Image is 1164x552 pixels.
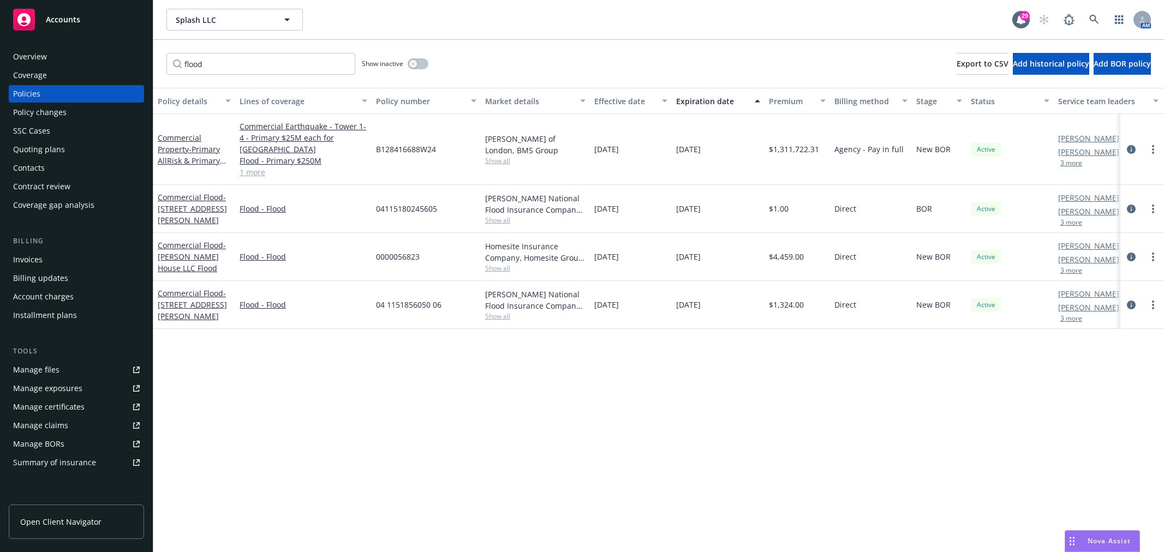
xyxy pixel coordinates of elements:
[9,454,144,471] a: Summary of insurance
[13,141,65,158] div: Quoting plans
[158,192,227,225] span: - [STREET_ADDRESS][PERSON_NAME]
[594,251,619,262] span: [DATE]
[676,143,701,155] span: [DATE]
[1058,192,1119,203] a: [PERSON_NAME]
[9,417,144,434] a: Manage claims
[975,145,997,154] span: Active
[9,196,144,214] a: Coverage gap analysis
[166,53,355,75] input: Filter by keyword...
[957,53,1008,75] button: Export to CSV
[9,159,144,177] a: Contacts
[1147,202,1160,215] a: more
[240,203,367,214] a: Flood - Flood
[9,251,144,268] a: Invoices
[9,269,144,287] a: Billing updates
[158,192,227,225] a: Commercial Flood
[13,361,59,379] div: Manage files
[769,95,814,107] div: Premium
[20,516,102,527] span: Open Client Navigator
[13,454,96,471] div: Summary of insurance
[1033,9,1055,31] a: Start snowing
[975,300,997,310] span: Active
[1108,9,1130,31] a: Switch app
[916,251,951,262] span: New BOR
[1058,254,1119,265] a: [PERSON_NAME]
[1125,202,1138,215] a: circleInformation
[485,193,586,215] div: [PERSON_NAME] National Flood Insurance Company, [PERSON_NAME] Flood
[9,236,144,247] div: Billing
[158,240,226,273] a: Commercial Flood
[1083,9,1105,31] a: Search
[158,133,226,189] a: Commercial Property
[158,288,227,321] a: Commercial Flood
[1058,288,1119,299] a: [PERSON_NAME]
[971,95,1037,107] div: Status
[9,67,144,84] a: Coverage
[1058,133,1119,144] a: [PERSON_NAME]
[9,85,144,103] a: Policies
[1058,95,1147,107] div: Service team leaders
[485,215,586,225] span: Show all
[975,204,997,214] span: Active
[13,417,68,434] div: Manage claims
[240,251,367,262] a: Flood - Flood
[153,88,235,114] button: Policy details
[1060,160,1082,166] button: 3 more
[9,4,144,35] a: Accounts
[676,251,701,262] span: [DATE]
[1013,53,1089,75] button: Add historical policy
[46,15,80,24] span: Accounts
[1125,250,1138,263] a: circleInformation
[485,95,574,107] div: Market details
[9,493,144,504] div: Analytics hub
[240,166,367,178] a: 1 more
[13,196,94,214] div: Coverage gap analysis
[769,143,819,155] span: $1,311,722.31
[9,307,144,324] a: Installment plans
[1060,219,1082,226] button: 3 more
[485,263,586,273] span: Show all
[9,361,144,379] a: Manage files
[1020,11,1030,21] div: 29
[13,435,64,453] div: Manage BORs
[1058,9,1080,31] a: Report a Bug
[376,95,464,107] div: Policy number
[1147,143,1160,156] a: more
[1058,146,1119,158] a: [PERSON_NAME]
[594,95,655,107] div: Effective date
[676,299,701,310] span: [DATE]
[594,143,619,155] span: [DATE]
[372,88,481,114] button: Policy number
[676,203,701,214] span: [DATE]
[13,288,74,305] div: Account charges
[13,159,45,177] div: Contacts
[1088,536,1131,545] span: Nova Assist
[1065,531,1079,551] div: Drag to move
[594,299,619,310] span: [DATE]
[975,252,997,262] span: Active
[1058,206,1119,217] a: [PERSON_NAME]
[594,203,619,214] span: [DATE]
[957,58,1008,69] span: Export to CSV
[1060,267,1082,274] button: 3 more
[158,144,226,189] span: - Primary AllRisk & Primary [GEOGRAPHIC_DATA] 1-4
[13,269,68,287] div: Billing updates
[485,133,586,156] div: [PERSON_NAME] of London, BMS Group
[9,435,144,453] a: Manage BORs
[240,299,367,310] a: Flood - Flood
[966,88,1054,114] button: Status
[485,241,586,263] div: Homesite Insurance Company, Homesite Group Incorporated, Safehold
[765,88,830,114] button: Premium
[376,299,441,310] span: 04 1151856050 06
[1058,240,1119,251] a: [PERSON_NAME]
[9,398,144,416] a: Manage certificates
[676,95,748,107] div: Expiration date
[916,95,950,107] div: Stage
[13,85,40,103] div: Policies
[1147,298,1160,311] a: more
[1125,298,1138,311] a: circleInformation
[485,311,586,321] span: Show all
[166,9,303,31] button: Splash LLC
[1147,250,1160,263] a: more
[9,104,144,121] a: Policy changes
